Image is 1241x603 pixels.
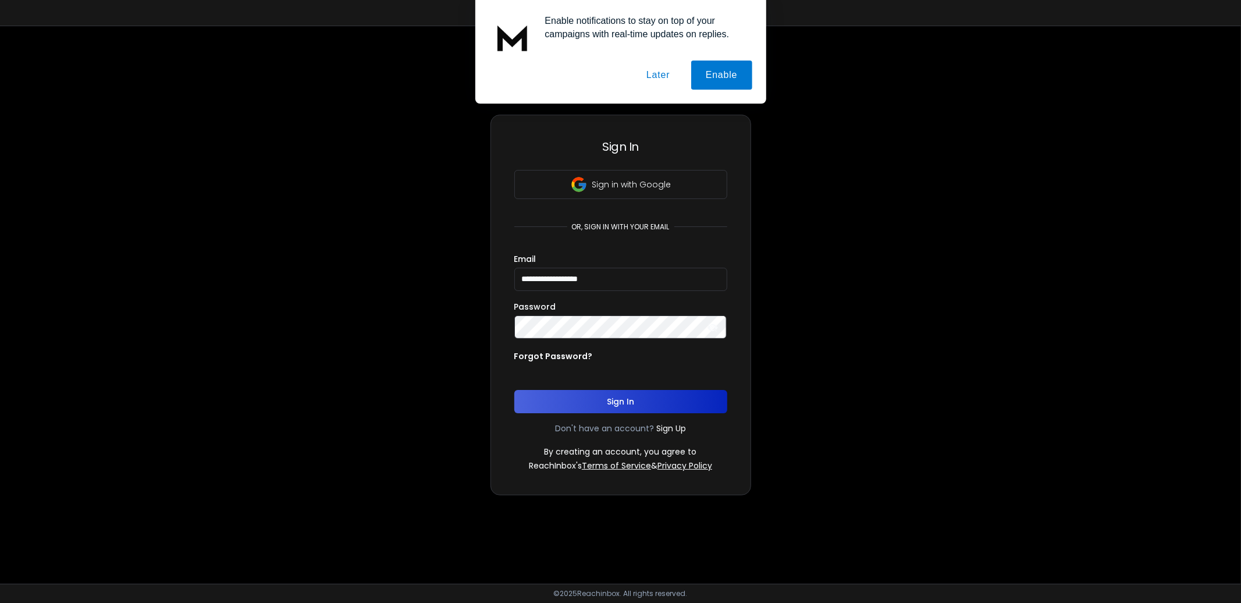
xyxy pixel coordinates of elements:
[514,139,727,155] h3: Sign In
[514,390,727,413] button: Sign In
[691,61,752,90] button: Enable
[529,460,712,471] p: ReachInbox's &
[555,423,654,434] p: Don't have an account?
[514,170,727,199] button: Sign in with Google
[514,303,556,311] label: Password
[567,222,674,232] p: or, sign in with your email
[545,446,697,457] p: By creating an account, you agree to
[536,14,752,41] div: Enable notifications to stay on top of your campaigns with real-time updates on replies.
[657,460,712,471] a: Privacy Policy
[632,61,684,90] button: Later
[554,589,688,598] p: © 2025 Reachinbox. All rights reserved.
[489,14,536,61] img: notification icon
[514,255,536,263] label: Email
[514,350,593,362] p: Forgot Password?
[582,460,651,471] a: Terms of Service
[656,423,686,434] a: Sign Up
[592,179,671,190] p: Sign in with Google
